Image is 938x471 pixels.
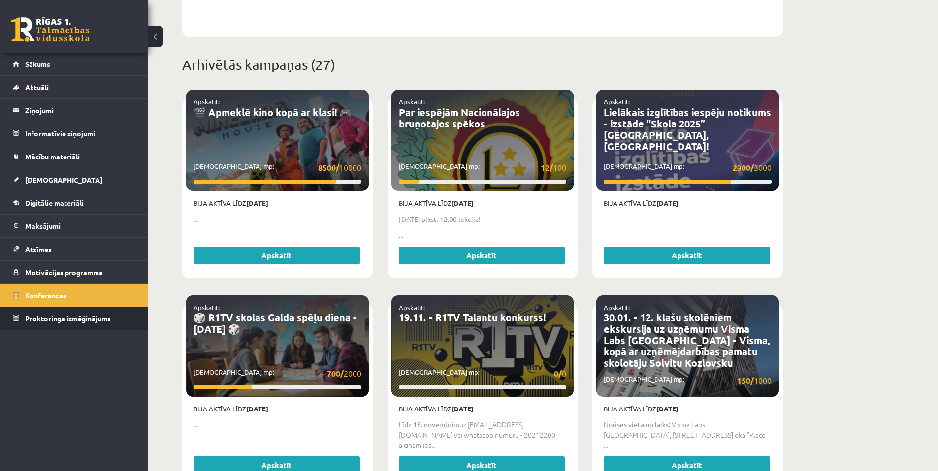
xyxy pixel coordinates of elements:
p: Arhivētās kampaņas (27) [182,55,783,75]
strong: Līdz 18. novembrim [399,420,459,429]
p: [DEMOGRAPHIC_DATA] mp: [399,161,567,174]
span: 2000 [327,367,361,379]
a: 🎲 R1TV skolas Galda spēļu diena - [DATE] 🎲 [194,311,357,335]
a: Maksājumi [13,215,135,237]
span: Mācību materiāli [25,152,80,161]
strong: 150/ [737,376,754,386]
a: Apskatīt: [399,303,425,312]
p: ... [194,214,361,224]
p: Bija aktīva līdz [194,198,361,208]
strong: [DATE] [246,405,268,413]
strong: 700/ [327,368,344,378]
strong: 2300/ [733,162,754,173]
a: Sākums [13,53,135,75]
p: Bija aktīva līdz [604,198,772,208]
a: [DEMOGRAPHIC_DATA] [13,168,135,191]
a: Apskatīt: [604,97,630,106]
span: Sākums [25,60,50,68]
a: Apskatīt [399,247,565,264]
a: Apskatīt [194,247,360,264]
a: Par iespējām Nacionālajos bruņotajos spēkos [399,106,520,130]
span: 0 [554,367,566,379]
a: Ziņojumi [13,99,135,122]
a: Motivācijas programma [13,261,135,283]
strong: [DATE] [452,405,474,413]
p: Bija aktīva līdz [194,404,361,414]
span: Digitālie materiāli [25,198,84,207]
p: [DEMOGRAPHIC_DATA] mp: [194,367,361,379]
p: Bija aktīva līdz [399,404,567,414]
strong: [DATE] [656,405,679,413]
strong: 8500/ [318,162,339,173]
a: Apskatīt: [604,303,630,312]
a: 19.11. - R1TV Talantu konkurss! [399,311,546,324]
a: Atzīmes [13,238,135,260]
p: Bija aktīva līdz [604,404,772,414]
p: [DEMOGRAPHIC_DATA] mp: [604,375,772,387]
span: Atzīmes [25,245,52,253]
p: ... [194,419,361,430]
strong: [DATE] plkst. 12.00 lekcija! [399,215,481,223]
a: Apskatīt: [194,97,220,106]
strong: 12/ [541,162,553,173]
span: [DEMOGRAPHIC_DATA] [25,175,102,184]
a: Lielākais izglītības iespēju notikums - izstāde “Skola 2025” [GEOGRAPHIC_DATA], [GEOGRAPHIC_DATA]! [604,106,771,153]
legend: Maksājumi [25,215,135,237]
p: : Visma Labs [GEOGRAPHIC_DATA], [STREET_ADDRESS] ēka "Place ... [604,419,772,450]
a: Konferences [13,284,135,307]
a: 30.01. - 12. klašu skolēniem ekskursija uz uzņēmumu Visma Labs [GEOGRAPHIC_DATA] - Visma, kopā ar... [604,311,770,369]
a: Apskatīt [604,247,770,264]
span: 10000 [318,161,361,174]
a: Proktoringa izmēģinājums [13,307,135,330]
span: Proktoringa izmēģinājums [25,314,111,323]
a: 🎬 Apmeklē kino kopā ar klasi! 🎮 [194,106,352,119]
strong: 0/ [554,368,562,378]
strong: Norises vieta un laiks [604,420,669,429]
strong: [DATE] [452,199,474,207]
a: Aktuāli [13,76,135,98]
a: Apskatīt: [399,97,425,106]
span: Motivācijas programma [25,268,103,277]
span: Aktuāli [25,83,49,92]
a: Apskatīt: [194,303,220,312]
legend: Ziņojumi [25,99,135,122]
strong: [DATE] [656,199,679,207]
p: [DEMOGRAPHIC_DATA] mp: [604,161,772,174]
a: Informatīvie ziņojumi [13,122,135,145]
p: Bija aktīva līdz [399,198,567,208]
span: 100 [541,161,566,174]
span: 3000 [733,161,772,174]
p: [DEMOGRAPHIC_DATA] mp: [399,367,567,379]
span: Konferences [25,291,66,300]
p: ... [399,230,567,241]
p: [DEMOGRAPHIC_DATA] mp: [194,161,361,174]
span: 1000 [737,375,772,387]
a: Rīgas 1. Tālmācības vidusskola [11,17,90,42]
strong: [DATE] [246,199,268,207]
legend: Informatīvie ziņojumi [25,122,135,145]
a: Digitālie materiāli [13,191,135,214]
a: Mācību materiāli [13,145,135,168]
p: uz [EMAIL_ADDRESS][DOMAIN_NAME] vai whatsapp numuru - 20212200 aicinām ies... [399,419,567,450]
